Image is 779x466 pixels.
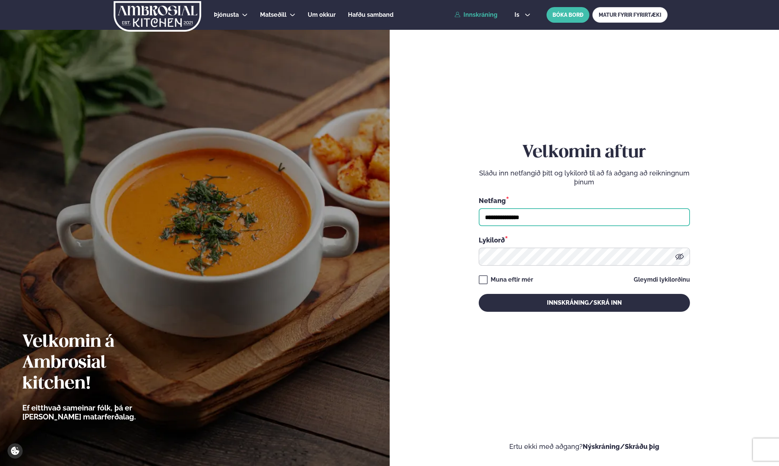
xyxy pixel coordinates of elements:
[634,277,690,283] a: Gleymdi lykilorðinu
[22,332,177,394] h2: Velkomin á Ambrosial kitchen!
[7,443,23,459] a: Cookie settings
[260,11,286,18] span: Matseðill
[592,7,668,23] a: MATUR FYRIR FYRIRTÆKI
[455,12,497,18] a: Innskráning
[514,12,522,18] span: is
[412,442,757,451] p: Ertu ekki með aðgang?
[22,403,177,421] p: Ef eitthvað sameinar fólk, þá er [PERSON_NAME] matarferðalag.
[547,7,589,23] button: BÓKA BORÐ
[479,294,690,312] button: Innskráning/Skrá inn
[509,12,536,18] button: is
[479,235,690,245] div: Lykilorð
[308,10,336,19] a: Um okkur
[348,11,393,18] span: Hafðu samband
[479,142,690,163] h2: Velkomin aftur
[583,443,659,450] a: Nýskráning/Skráðu þig
[214,11,239,18] span: Þjónusta
[479,196,690,205] div: Netfang
[260,10,286,19] a: Matseðill
[479,169,690,187] p: Sláðu inn netfangið þitt og lykilorð til að fá aðgang að reikningnum þínum
[308,11,336,18] span: Um okkur
[214,10,239,19] a: Þjónusta
[113,1,202,32] img: logo
[348,10,393,19] a: Hafðu samband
